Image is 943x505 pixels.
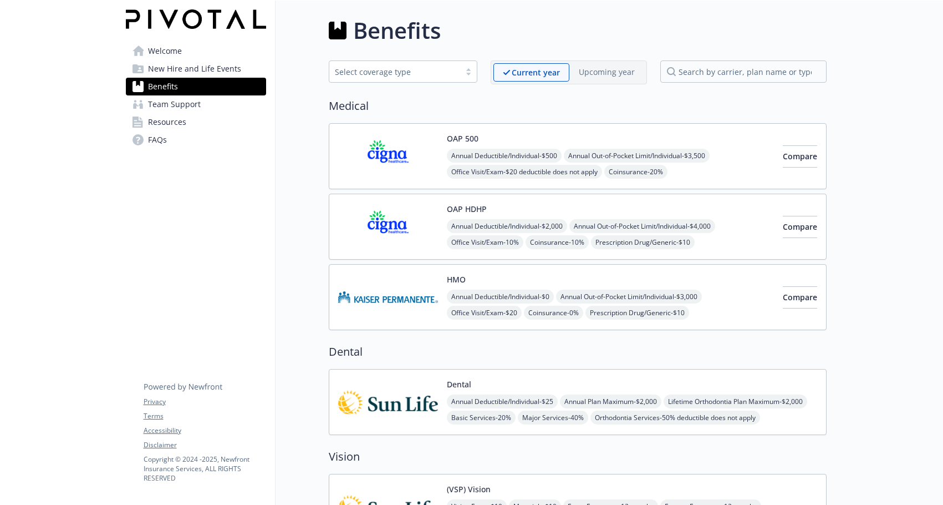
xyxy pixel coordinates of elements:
span: Office Visit/Exam - $20 [447,306,522,320]
a: Resources [126,113,266,131]
span: Coinsurance - 10% [526,235,589,249]
span: Welcome [148,42,182,60]
span: Office Visit/Exam - 10% [447,235,523,249]
span: Annual Deductible/Individual - $25 [447,395,558,408]
span: Annual Out-of-Pocket Limit/Individual - $3,500 [564,149,710,163]
h2: Dental [329,344,827,360]
button: (VSP) Vision [447,483,491,495]
span: Prescription Drug/Generic - $10 [591,235,695,249]
a: Privacy [144,397,266,407]
p: Upcoming year [579,66,635,78]
a: Team Support [126,95,266,113]
h2: Vision [329,448,827,465]
span: Annual Plan Maximum - $2,000 [560,395,661,408]
span: New Hire and Life Events [148,60,241,78]
button: HMO [447,274,466,285]
input: search by carrier, plan name or type [660,60,827,83]
span: Compare [783,292,817,302]
a: Welcome [126,42,266,60]
a: New Hire and Life Events [126,60,266,78]
span: Benefits [148,78,178,95]
span: Annual Out-of-Pocket Limit/Individual - $3,000 [556,290,702,304]
a: Accessibility [144,426,266,436]
span: Team Support [148,95,201,113]
span: Coinsurance - 20% [604,165,667,179]
span: Coinsurance - 0% [524,306,583,320]
span: Compare [783,221,817,232]
a: Terms [144,411,266,421]
span: FAQs [148,131,167,149]
button: OAP 500 [447,133,478,144]
span: Resources [148,113,186,131]
button: Compare [783,145,817,168]
img: Sun Life Assurance Company of CA (US) carrier logo [338,378,438,426]
a: Benefits [126,78,266,95]
div: Select coverage type [335,66,455,78]
span: Prescription Drug/Generic - $10 [585,306,689,320]
button: Compare [783,216,817,238]
a: FAQs [126,131,266,149]
img: CIGNA carrier logo [338,203,438,250]
h2: Medical [329,98,827,114]
span: Annual Deductible/Individual - $2,000 [447,219,567,233]
img: CIGNA carrier logo [338,133,438,180]
span: Annual Out-of-Pocket Limit/Individual - $4,000 [569,219,715,233]
span: Lifetime Orthodontia Plan Maximum - $2,000 [664,395,807,408]
span: Compare [783,151,817,161]
a: Disclaimer [144,440,266,450]
span: Upcoming year [569,63,644,82]
span: Orthodontia Services - 50% deductible does not apply [590,411,760,425]
span: Basic Services - 20% [447,411,516,425]
button: OAP HDHP [447,203,487,215]
span: Major Services - 40% [518,411,588,425]
span: Office Visit/Exam - $20 deductible does not apply [447,165,602,179]
span: Annual Deductible/Individual - $0 [447,290,554,304]
img: Kaiser Permanente Insurance Company carrier logo [338,274,438,321]
p: Copyright © 2024 - 2025 , Newfront Insurance Services, ALL RIGHTS RESERVED [144,454,266,483]
span: Annual Deductible/Individual - $500 [447,149,562,163]
button: Compare [783,286,817,309]
h1: Benefits [353,14,441,47]
button: Dental [447,378,471,390]
p: Current year [512,67,560,78]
